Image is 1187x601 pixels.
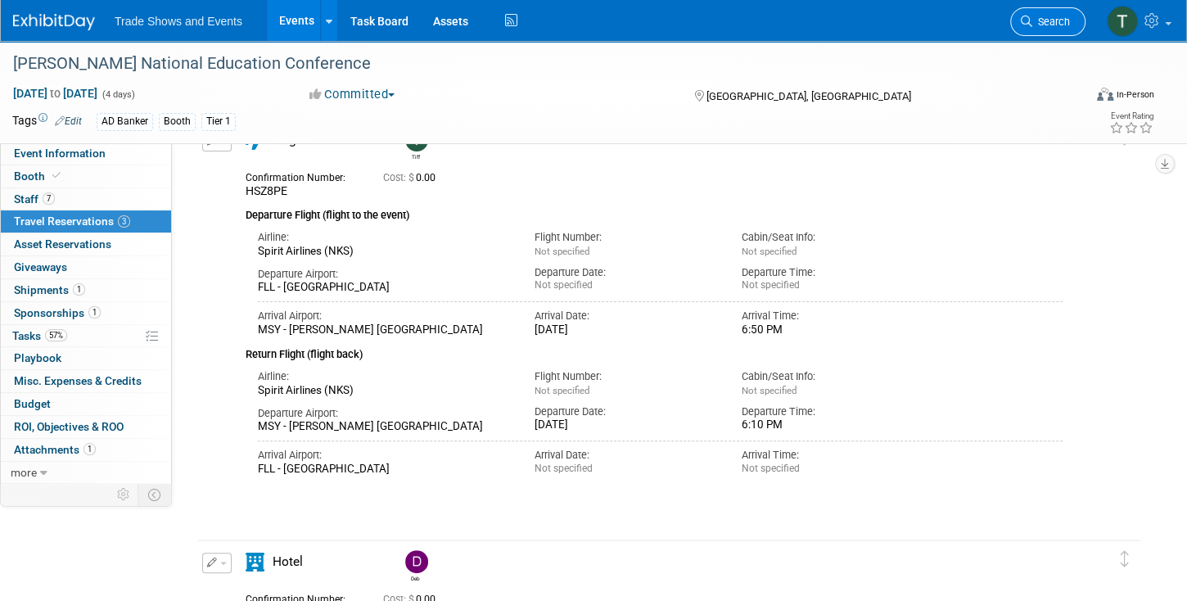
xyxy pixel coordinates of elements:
span: Tasks [12,329,67,342]
img: Deb Leadbetter [405,550,428,573]
span: Not specified [535,385,589,396]
span: Travel Reservations [14,215,130,228]
span: 57% [45,329,67,341]
span: Trade Shows and Events [115,15,242,28]
div: AD Banker [97,113,153,130]
div: Arrival Time: [742,309,924,323]
img: ExhibitDay [13,14,95,30]
span: Not specified [535,246,589,257]
span: 1 [73,283,85,296]
div: Departure Time: [742,265,924,280]
a: Playbook [1,347,171,369]
a: Budget [1,393,171,415]
span: 0.00 [383,172,442,183]
div: Arrival Airport: [258,309,510,323]
div: FLL - [GEOGRAPHIC_DATA] [258,281,510,295]
div: Not specified [535,463,717,475]
a: Tasks57% [1,325,171,347]
div: Departure Date: [535,404,717,419]
a: Search [1010,7,1085,36]
td: Tags [12,112,82,131]
span: Attachments [14,443,96,456]
div: Cabin/Seat Info: [742,230,924,245]
div: [DATE] [535,323,717,337]
span: Cost: $ [383,172,416,183]
div: Booth [159,113,196,130]
span: 7 [43,192,55,205]
div: In-Person [1116,88,1154,101]
div: Deb Leadbetter [401,550,430,582]
div: Spirit Airlines (NKS) [258,245,510,259]
span: Budget [14,397,51,410]
span: to [47,87,63,100]
div: Departure Airport: [258,406,510,421]
div: Arrival Date: [535,448,717,463]
span: (4 days) [101,89,135,100]
a: Event Information [1,142,171,165]
div: 6:50 PM [742,323,924,337]
span: 1 [88,306,101,319]
span: Giveaways [14,260,67,273]
span: Shipments [14,283,85,296]
div: Not specified [742,463,924,475]
div: [PERSON_NAME] National Education Conference [7,49,1057,79]
span: Search [1032,16,1070,28]
td: Toggle Event Tabs [138,484,172,505]
span: Asset Reservations [14,237,111,251]
div: FLL - [GEOGRAPHIC_DATA] [258,463,510,477]
div: Tiff Wagner [405,151,426,160]
span: 1 [83,443,96,455]
div: Departure Date: [535,265,717,280]
div: Not specified [742,279,924,291]
div: MSY - [PERSON_NAME] [GEOGRAPHIC_DATA] [258,420,510,434]
a: Travel Reservations3 [1,210,171,233]
img: Format-Inperson.png [1097,88,1113,101]
div: Airline: [258,369,510,384]
span: Misc. Expenses & Credits [14,374,142,387]
i: Booth reservation complete [52,171,61,180]
div: Tiff Wagner [401,129,430,160]
img: Tiff Wagner [1107,6,1138,37]
div: Airline: [258,230,510,245]
span: HSZ8PE [246,184,287,197]
span: Not specified [742,385,797,396]
div: [DATE] [535,418,717,432]
div: Event Rating [1109,112,1153,120]
div: Flight Number: [535,369,717,384]
span: more [11,466,37,479]
span: Sponsorships [14,306,101,319]
span: ROI, Objectives & ROO [14,420,124,433]
a: Shipments1 [1,279,171,301]
a: Attachments1 [1,439,171,461]
td: Personalize Event Tab Strip [110,484,138,505]
div: Tier 1 [201,113,236,130]
a: more [1,462,171,484]
a: Sponsorships1 [1,302,171,324]
div: Departure Time: [742,404,924,419]
button: Committed [304,86,401,103]
a: Staff7 [1,188,171,210]
i: Click and drag to move item [1121,551,1129,567]
div: Event Format [985,85,1155,110]
i: Hotel [246,553,264,572]
a: Booth [1,165,171,188]
a: Misc. Expenses & Credits [1,370,171,392]
a: Edit [55,115,82,127]
div: Return Flight (flight back) [246,337,1063,363]
div: Cabin/Seat Info: [742,369,924,384]
div: Arrival Date: [535,309,717,323]
a: Asset Reservations [1,233,171,255]
span: Booth [14,169,64,183]
div: Departure Flight (flight to the event) [246,199,1063,224]
span: Playbook [14,351,61,364]
span: Not specified [742,246,797,257]
div: Spirit Airlines (NKS) [258,384,510,398]
div: Not specified [535,279,717,291]
div: MSY - [PERSON_NAME] [GEOGRAPHIC_DATA] [258,323,510,337]
a: ROI, Objectives & ROO [1,416,171,438]
span: Hotel [273,554,303,569]
span: Staff [14,192,55,206]
span: 3 [118,215,130,228]
span: [GEOGRAPHIC_DATA], [GEOGRAPHIC_DATA] [706,90,911,102]
div: Arrival Time: [742,448,924,463]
